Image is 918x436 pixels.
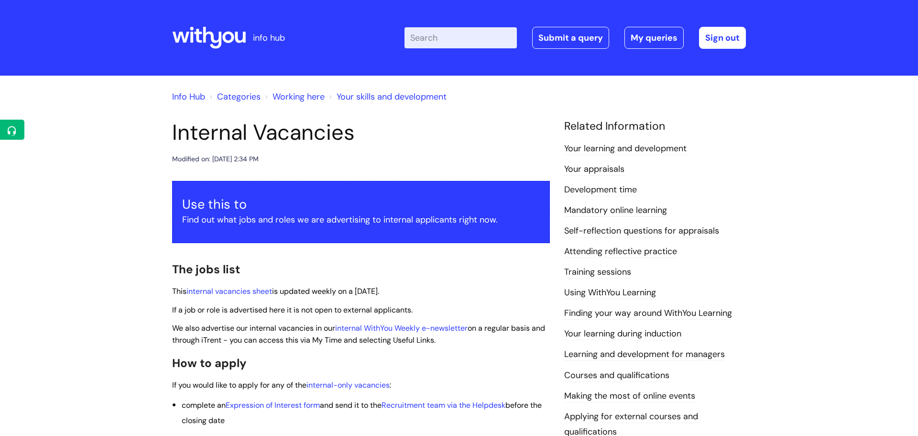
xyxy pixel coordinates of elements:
[208,89,261,104] li: Solution home
[263,89,325,104] li: Working here
[564,390,695,402] a: Making the most of online events
[182,197,540,212] h3: Use this to
[182,212,540,227] p: Find out what jobs and roles we are advertising to internal applicants right now.
[564,348,725,361] a: Learning and development for managers
[186,415,225,425] span: losing date
[564,266,631,279] a: Training sessions
[182,400,542,425] span: and send it to the before the c
[564,163,624,176] a: Your appraisals
[172,91,205,102] a: Info Hub
[532,27,609,49] a: Submit a query
[564,120,746,133] h4: Related Information
[172,286,379,296] span: This is updated weekly on a [DATE].
[382,400,505,410] a: Recruitment team via the Helpdesk
[217,91,261,102] a: Categories
[564,369,669,382] a: Courses and qualifications
[253,30,285,45] p: info hub
[273,91,325,102] a: Working here
[564,246,677,258] a: Attending reflective practice
[335,323,468,333] a: internal WithYou Weekly e-newsletter
[172,356,247,370] span: How to apply
[172,305,413,315] span: If a job or role is advertised here it is not open to external applicants.
[172,262,240,277] span: The jobs list
[337,91,447,102] a: Your skills and development
[327,89,447,104] li: Your skills and development
[404,27,746,49] div: | -
[564,204,667,217] a: Mandatory online learning
[564,307,732,320] a: Finding your way around WithYou Learning
[564,225,719,237] a: Self-reflection questions for appraisals
[564,287,656,299] a: Using WithYou Learning
[172,120,550,145] h1: Internal Vacancies
[182,400,226,410] span: complete an
[226,400,320,410] a: Expression of Interest form
[172,323,545,345] span: We also advertise our internal vacancies in our on a regular basis and through iTrent - you can a...
[404,27,517,48] input: Search
[172,153,259,165] div: Modified on: [DATE] 2:34 PM
[624,27,684,49] a: My queries
[564,143,687,155] a: Your learning and development
[699,27,746,49] a: Sign out
[564,328,681,340] a: Your learning during induction
[186,286,272,296] a: internal vacancies sheet
[564,184,637,196] a: Development time
[306,380,390,390] a: internal-only vacancies
[172,380,391,390] span: If you would like to apply for any of the :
